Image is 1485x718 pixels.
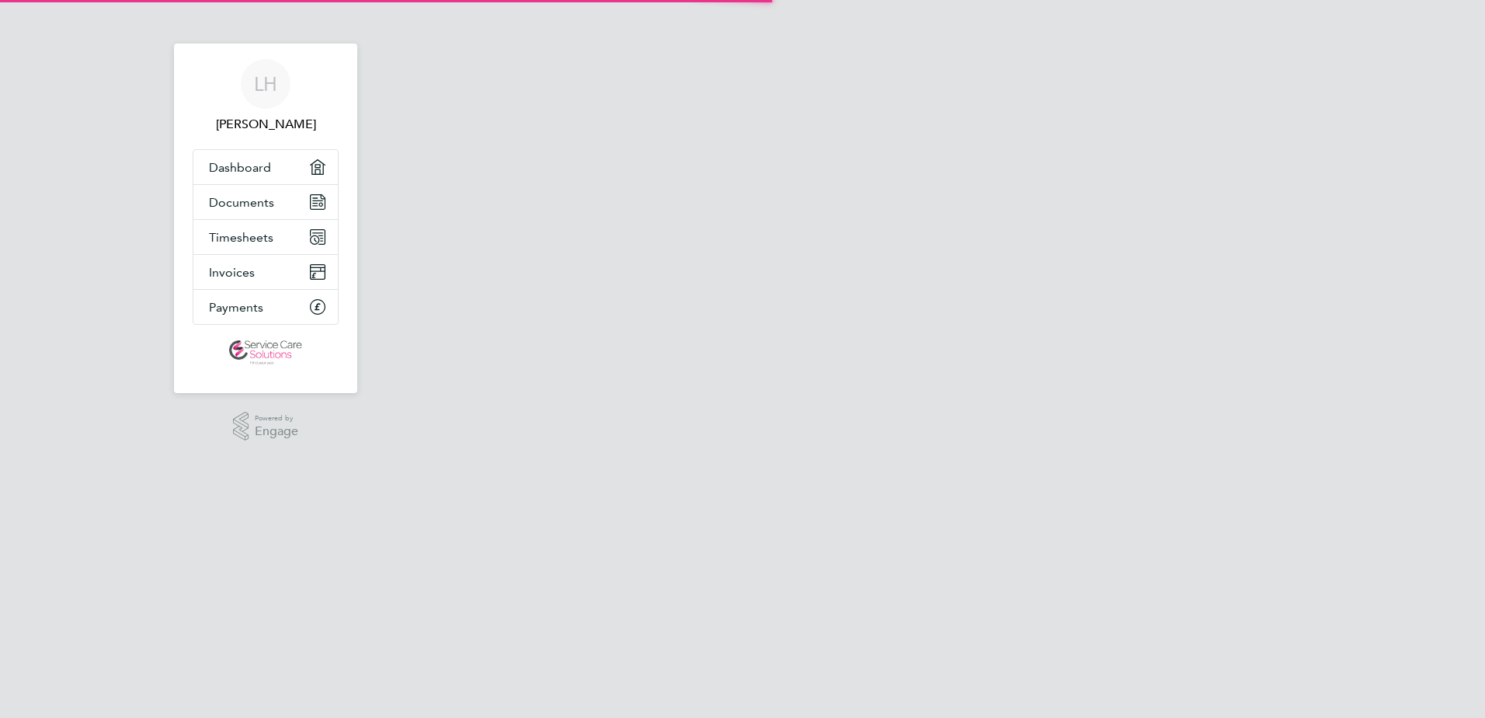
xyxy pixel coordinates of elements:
[193,185,338,219] a: Documents
[209,160,271,175] span: Dashboard
[193,59,339,134] a: LH[PERSON_NAME]
[193,340,339,365] a: Go to home page
[209,195,274,210] span: Documents
[255,425,298,438] span: Engage
[193,115,339,134] span: Lauren Hollier
[209,230,273,245] span: Timesheets
[193,290,338,324] a: Payments
[193,220,338,254] a: Timesheets
[174,44,357,393] nav: Main navigation
[193,150,338,184] a: Dashboard
[209,300,263,315] span: Payments
[254,74,277,94] span: LH
[193,255,338,289] a: Invoices
[209,265,255,280] span: Invoices
[255,412,298,425] span: Powered by
[229,340,302,365] img: servicecare-logo-retina.png
[233,412,299,441] a: Powered byEngage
